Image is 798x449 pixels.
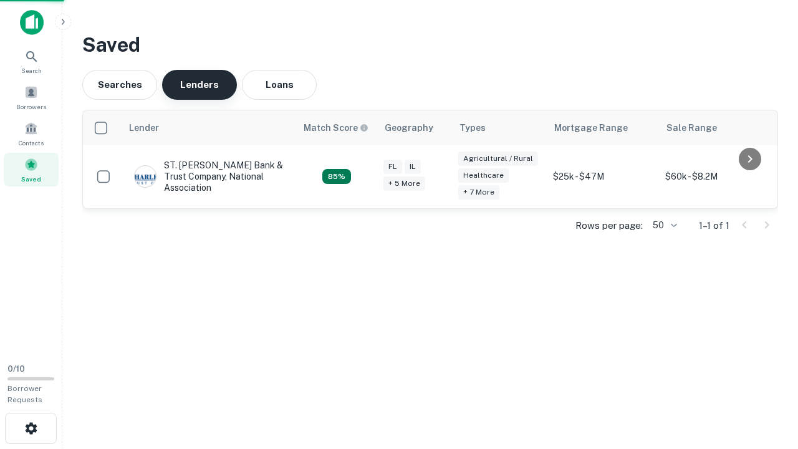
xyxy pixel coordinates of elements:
a: Search [4,44,59,78]
a: Contacts [4,117,59,150]
th: Capitalize uses an advanced AI algorithm to match your search with the best lender. The match sco... [296,110,377,145]
button: Searches [82,70,157,100]
span: Search [21,65,42,75]
span: Borrower Requests [7,384,42,404]
iframe: Chat Widget [736,349,798,409]
button: Loans [242,70,317,100]
div: + 5 more [383,176,425,191]
a: Saved [4,153,59,186]
div: Agricultural / Rural [458,152,538,166]
th: Types [452,110,547,145]
td: $25k - $47M [547,145,659,208]
th: Sale Range [659,110,771,145]
h3: Saved [82,30,778,60]
div: FL [383,160,402,174]
div: Geography [385,120,433,135]
div: Mortgage Range [554,120,628,135]
span: Borrowers [16,102,46,112]
span: 0 / 10 [7,364,25,374]
div: Healthcare [458,168,509,183]
p: Rows per page: [575,218,643,233]
div: Capitalize uses an advanced AI algorithm to match your search with the best lender. The match sco... [322,169,351,184]
p: 1–1 of 1 [699,218,729,233]
img: picture [135,166,156,187]
div: Capitalize uses an advanced AI algorithm to match your search with the best lender. The match sco... [304,121,368,135]
div: + 7 more [458,185,499,200]
div: ST. [PERSON_NAME] Bank & Trust Company, National Association [134,160,284,194]
div: Lender [129,120,159,135]
td: $60k - $8.2M [659,145,771,208]
h6: Match Score [304,121,366,135]
div: Types [459,120,486,135]
div: Sale Range [666,120,717,135]
span: Contacts [19,138,44,148]
th: Mortgage Range [547,110,659,145]
th: Geography [377,110,452,145]
th: Lender [122,110,296,145]
a: Borrowers [4,80,59,114]
div: IL [405,160,421,174]
span: Saved [21,174,41,184]
img: capitalize-icon.png [20,10,44,35]
div: 50 [648,216,679,234]
button: Lenders [162,70,237,100]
